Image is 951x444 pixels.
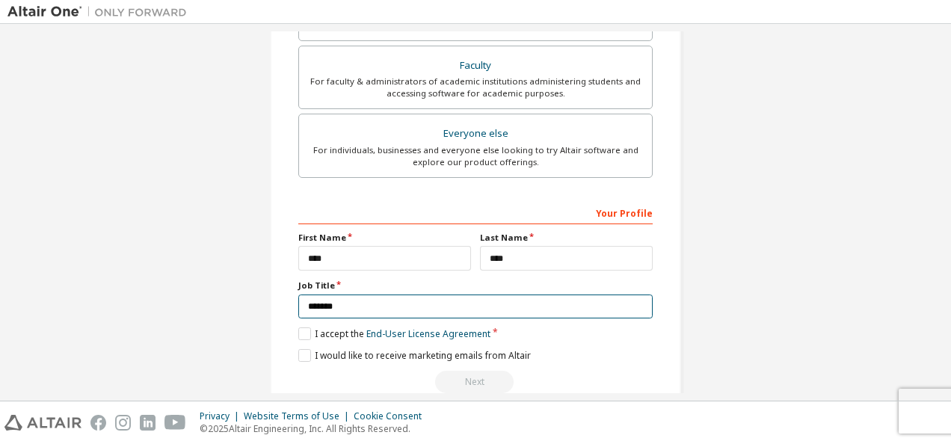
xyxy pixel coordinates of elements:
img: instagram.svg [115,415,131,431]
a: End-User License Agreement [366,327,490,340]
img: Altair One [7,4,194,19]
div: Select your account type to continue [298,371,653,393]
div: Privacy [200,410,244,422]
div: For individuals, businesses and everyone else looking to try Altair software and explore our prod... [308,144,643,168]
div: Cookie Consent [354,410,431,422]
div: Everyone else [308,123,643,144]
img: linkedin.svg [140,415,156,431]
img: altair_logo.svg [4,415,81,431]
label: Job Title [298,280,653,292]
p: © 2025 Altair Engineering, Inc. All Rights Reserved. [200,422,431,435]
label: I accept the [298,327,490,340]
label: Last Name [480,232,653,244]
label: First Name [298,232,471,244]
div: Your Profile [298,200,653,224]
div: Website Terms of Use [244,410,354,422]
div: For faculty & administrators of academic institutions administering students and accessing softwa... [308,75,643,99]
img: youtube.svg [164,415,186,431]
img: facebook.svg [90,415,106,431]
div: Faculty [308,55,643,76]
label: I would like to receive marketing emails from Altair [298,349,531,362]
